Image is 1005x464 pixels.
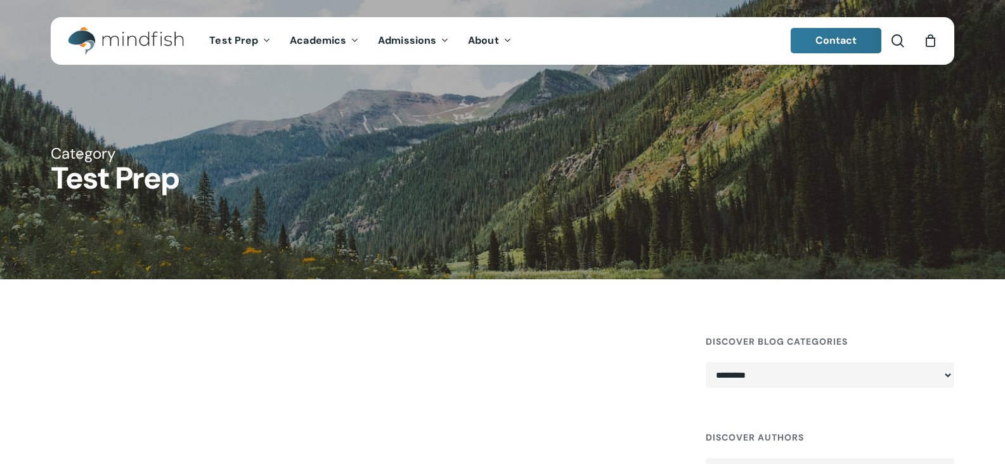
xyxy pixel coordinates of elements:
[51,17,954,65] header: Main Menu
[51,163,954,194] h1: Test Prep
[815,34,857,47] span: Contact
[791,28,882,53] a: Contact
[209,34,258,47] span: Test Prep
[200,36,280,46] a: Test Prep
[458,36,521,46] a: About
[368,36,458,46] a: Admissions
[923,34,937,48] a: Cart
[378,34,436,47] span: Admissions
[468,34,499,47] span: About
[51,143,115,163] span: Category
[280,36,368,46] a: Academics
[706,330,954,353] h4: Discover Blog Categories
[706,426,954,449] h4: Discover Authors
[200,17,521,65] nav: Main Menu
[290,34,346,47] span: Academics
